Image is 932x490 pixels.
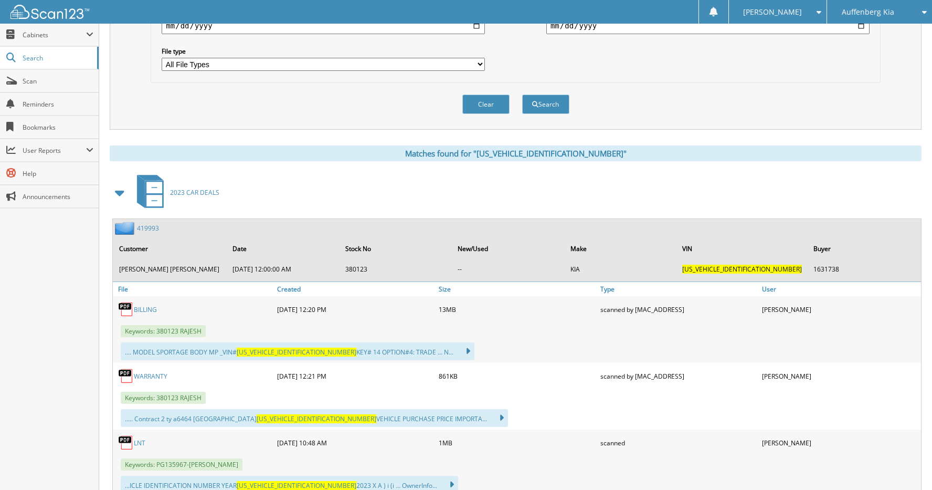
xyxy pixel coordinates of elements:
th: New/Used [452,238,564,259]
td: KIA [565,260,676,278]
iframe: Chat Widget [880,440,932,490]
img: folder2.png [115,222,137,235]
img: PDF.png [118,368,134,384]
td: -- [452,260,564,278]
th: Date [227,238,338,259]
div: [DATE] 10:48 AM [274,432,436,453]
div: 13MB [436,299,598,320]
span: [PERSON_NAME] [743,9,802,15]
span: [US_VEHICLE_IDENTIFICATION_NUMBER] [257,414,376,423]
th: VIN [677,238,807,259]
a: LNT [134,439,145,447]
div: [DATE] 12:21 PM [274,366,436,387]
div: ..... Contract 2 ty a6464 [GEOGRAPHIC_DATA] VEHICLE PURCHASE PRICE IMPORTA... [121,409,508,427]
div: 861KB [436,366,598,387]
th: Make [565,238,676,259]
button: Search [522,95,569,114]
img: PDF.png [118,301,134,317]
div: [PERSON_NAME] [759,366,921,387]
a: User [759,282,921,296]
div: scanned by [MAC_ADDRESS] [598,299,759,320]
span: [US_VEHICLE_IDENTIFICATION_NUMBER] [682,265,802,274]
span: Keywords: PG135967-[PERSON_NAME] [121,458,242,471]
a: File [113,282,274,296]
div: .... MODEL SPORTAGE BODY MP _VIN# KEY# 14 OPTION#4: TRADE ... N... [121,342,474,360]
span: Bookmarks [23,123,93,132]
span: Cabinets [23,30,86,39]
a: BILLING [134,305,157,314]
span: Auffenberg Kia [842,9,894,15]
th: Customer [114,238,226,259]
span: Keywords: 380123 RAJESH [121,392,206,404]
a: Type [598,282,759,296]
input: start [162,17,485,34]
a: WARRANTY [134,372,167,381]
td: 1631738 [808,260,920,278]
a: 2023 CAR DEALS [131,172,219,213]
td: [PERSON_NAME] [PERSON_NAME] [114,260,226,278]
input: end [546,17,870,34]
a: Created [274,282,436,296]
div: scanned by [MAC_ADDRESS] [598,366,759,387]
td: [DATE] 12:00:00 AM [227,260,338,278]
div: 1MB [436,432,598,453]
span: User Reports [23,146,86,155]
div: Matches found for "[US_VEHICLE_IDENTIFICATION_NUMBER]" [110,145,922,161]
td: 380123 [340,260,451,278]
a: 419993 [137,224,159,233]
img: scan123-logo-white.svg [10,5,89,19]
span: Reminders [23,100,93,109]
a: Size [436,282,598,296]
div: [PERSON_NAME] [759,432,921,453]
img: PDF.png [118,435,134,451]
span: Announcements [23,192,93,201]
label: File type [162,47,485,56]
button: Clear [462,95,510,114]
span: [US_VEHICLE_IDENTIFICATION_NUMBER] [237,348,356,357]
div: [PERSON_NAME] [759,299,921,320]
span: Search [23,54,92,62]
th: Stock No [340,238,451,259]
span: Help [23,169,93,178]
span: Keywords: 380123 RAJESH [121,325,206,337]
div: [DATE] 12:20 PM [274,299,436,320]
span: 2023 CAR DEALS [170,188,219,197]
th: Buyer [808,238,920,259]
span: Scan [23,77,93,86]
span: [US_VEHICLE_IDENTIFICATION_NUMBER] [237,481,356,490]
div: scanned [598,432,759,453]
